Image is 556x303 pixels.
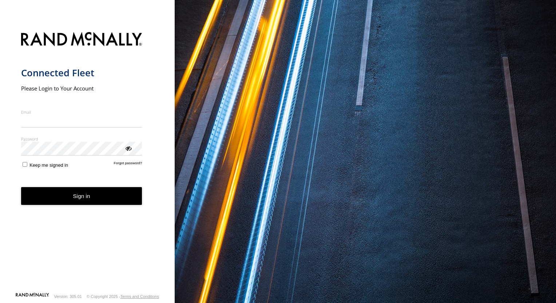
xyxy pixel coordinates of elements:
[87,294,159,299] div: © Copyright 2025 -
[16,293,49,300] a: Visit our Website
[23,162,27,167] input: Keep me signed in
[21,187,142,205] button: Sign in
[29,162,68,168] span: Keep me signed in
[120,294,159,299] a: Terms and Conditions
[21,67,142,79] h1: Connected Fleet
[124,144,132,151] div: ViewPassword
[114,161,142,168] a: Forgot password?
[21,85,142,92] h2: Please Login to Your Account
[21,136,142,142] label: Password
[21,31,142,49] img: Rand McNally
[54,294,82,299] div: Version: 305.01
[21,28,154,292] form: main
[21,109,142,115] label: Email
